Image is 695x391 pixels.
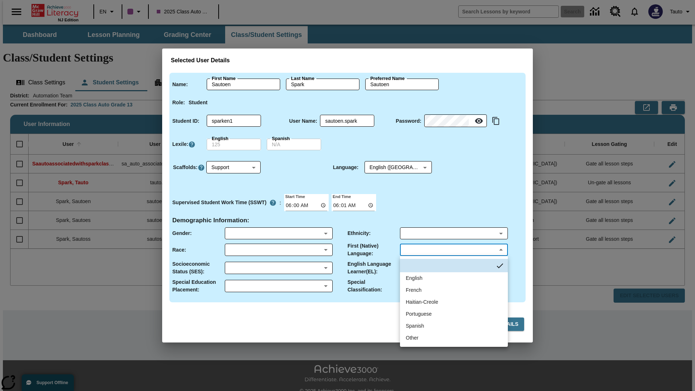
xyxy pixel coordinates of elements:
[400,296,508,308] li: Haitian-Creole
[400,272,508,284] li: English
[406,274,422,282] div: English
[400,320,508,332] li: Spanish
[400,308,508,320] li: Portuguese
[406,298,438,306] div: Haitian-Creole
[406,322,424,330] div: Spanish
[400,259,508,272] li: No Item Selected
[406,286,422,294] div: French
[406,310,432,318] div: Portuguese
[400,284,508,296] li: French
[406,334,418,342] div: Other
[400,332,508,344] li: Other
